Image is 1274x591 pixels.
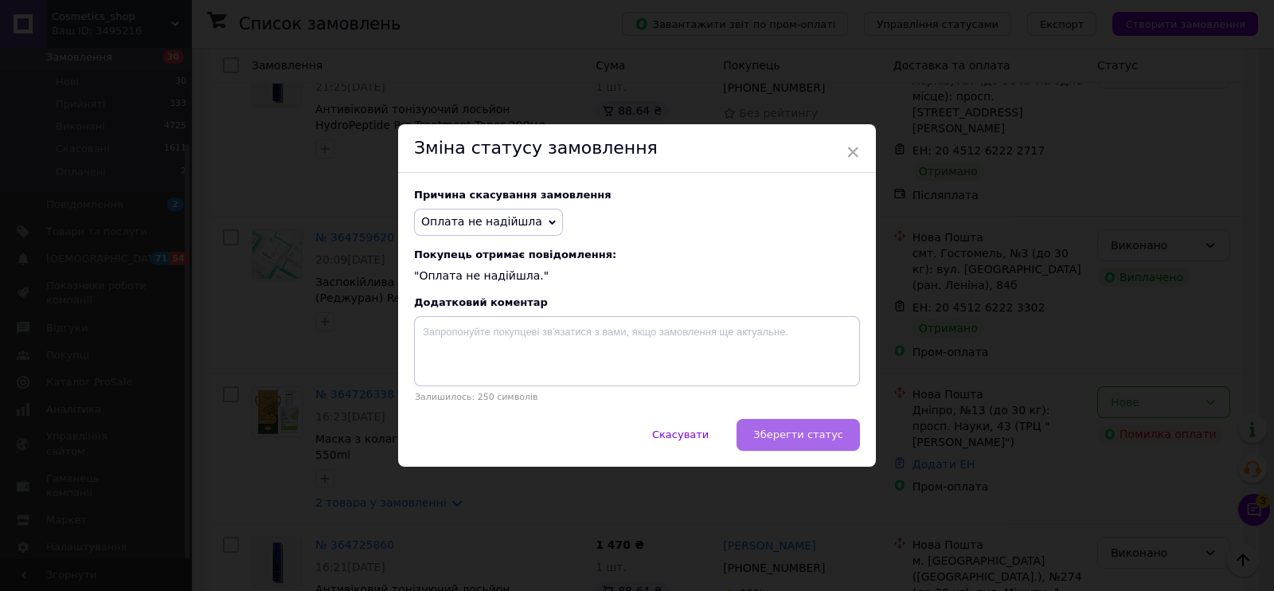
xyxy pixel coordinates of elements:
[414,189,860,201] div: Причина скасування замовлення
[398,124,876,173] div: Зміна статусу замовлення
[414,296,860,308] div: Додатковий коментар
[652,429,709,440] span: Скасувати
[414,249,860,260] span: Покупець отримає повідомлення:
[635,419,725,451] button: Скасувати
[414,392,860,402] p: Залишилось: 250 символів
[737,419,860,451] button: Зберегти статус
[414,249,860,284] div: "Оплата не надійшла."
[846,139,860,166] span: ×
[421,215,542,228] span: Оплата не надійшла
[753,429,843,440] span: Зберегти статус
